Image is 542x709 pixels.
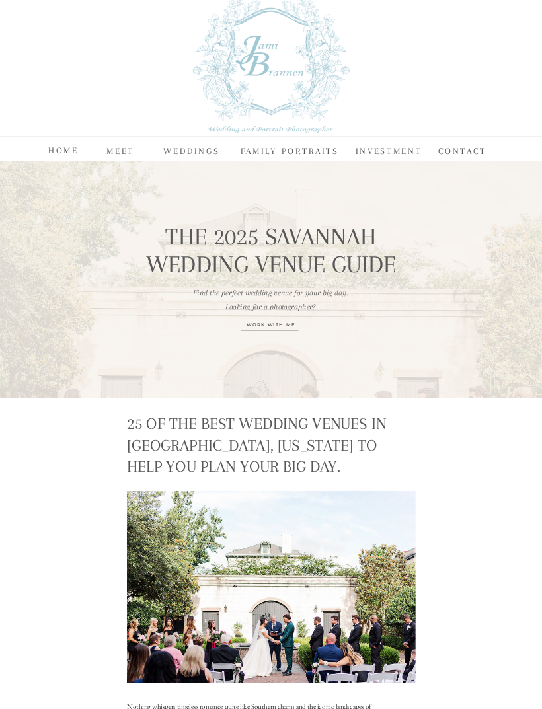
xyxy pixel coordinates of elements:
a: FAMILY PORTRAITS [241,143,342,157]
h2: The 2025 Savannah Wedding Venue Guide [122,223,420,278]
a: CONTACT [438,143,495,157]
a: MEET [106,143,135,157]
h1: 25 of the best Wedding Venues in [GEOGRAPHIC_DATA], [US_STATE] to Help you plan your big day. [127,412,414,478]
a: Work With Me [223,321,319,336]
a: WEDDINGS [163,143,219,157]
a: HOME [48,143,79,156]
a: Investment [356,143,424,157]
p: Find the perfect wedding venue for your big day. Looking for a photographer? [150,286,391,313]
